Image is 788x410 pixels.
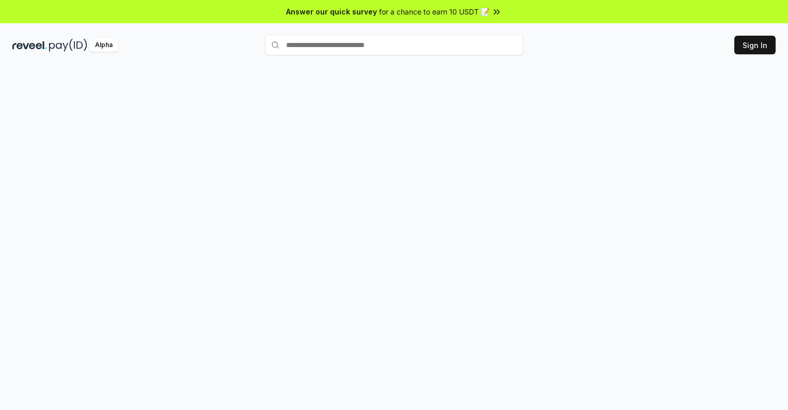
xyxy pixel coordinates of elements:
[12,39,47,52] img: reveel_dark
[379,6,490,17] span: for a chance to earn 10 USDT 📝
[286,6,377,17] span: Answer our quick survey
[89,39,118,52] div: Alpha
[734,36,776,54] button: Sign In
[49,39,87,52] img: pay_id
